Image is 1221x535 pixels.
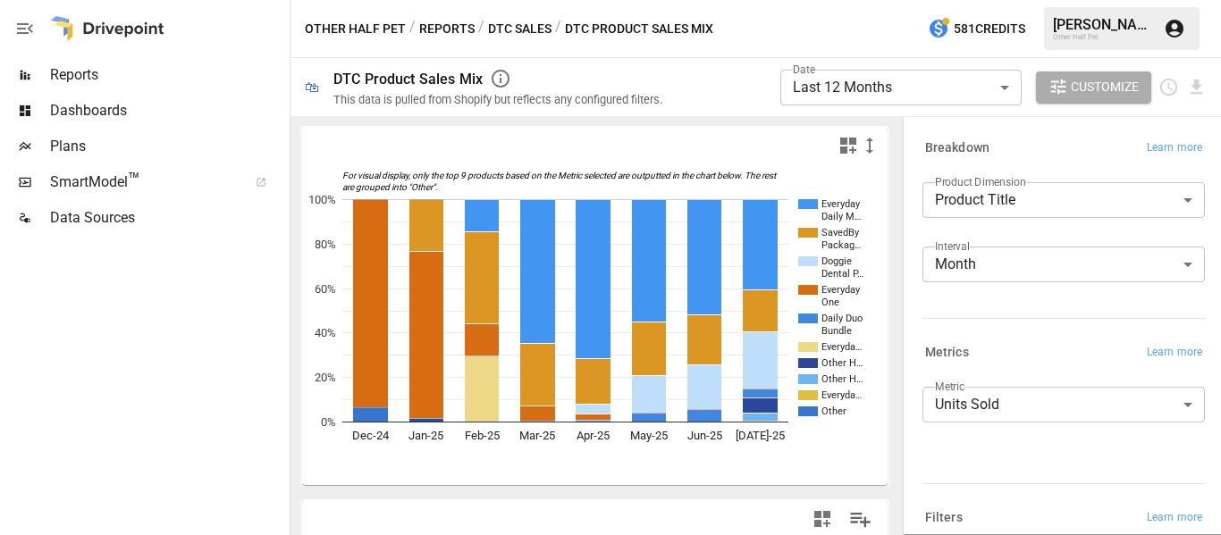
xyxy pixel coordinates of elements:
button: Customize [1036,71,1152,104]
div: / [478,18,484,40]
span: Dashboards [50,100,286,121]
text: Everyda… [821,389,862,401]
text: Dental P… [821,268,863,280]
span: Learn more [1147,344,1202,362]
text: For visual display, only the top 9 products based on the Metric selected are outputted in the cha... [342,171,778,181]
button: DTC Sales [488,18,552,40]
button: Reports [419,18,475,40]
div: Other Half Pet [1053,33,1153,41]
text: 60% [315,282,336,296]
text: May-25 [630,429,668,442]
span: Learn more [1147,139,1202,157]
text: Jan-25 [408,429,443,442]
text: Feb-25 [465,429,500,442]
div: Units Sold [922,387,1205,422]
text: [DATE]-25 [736,429,785,442]
text: 80% [315,238,336,251]
text: One [821,297,839,308]
button: Other Half Pet [305,18,406,40]
div: / [409,18,416,40]
text: Other H… [821,373,863,385]
div: 🛍 [305,79,319,96]
label: Product Dimension [935,174,1025,189]
text: 0% [321,415,336,429]
span: Learn more [1147,509,1202,527]
text: Apr-25 [577,429,610,442]
text: Mar-25 [519,429,555,442]
label: Date [793,62,815,77]
span: Plans [50,136,286,157]
div: DTC Product Sales Mix [333,71,483,88]
label: Interval [935,238,970,254]
text: 40% [315,326,336,339]
div: Month [922,247,1205,282]
span: Customize [1071,76,1139,98]
span: 581 Credits [954,18,1025,40]
div: Product Title [922,182,1205,218]
text: 100% [308,193,336,206]
text: Daily M… [821,211,861,222]
text: SavedBy [821,227,860,238]
span: SmartModel [50,171,236,193]
text: Doggie [821,255,852,267]
button: 581Credits [921,13,1032,46]
svg: A chart. [302,163,874,485]
div: [PERSON_NAME] [1053,16,1153,33]
text: 20% [315,371,336,384]
div: / [555,18,561,40]
text: Packag… [821,239,861,251]
span: Last 12 Months [793,79,892,96]
h6: Metrics [925,343,969,363]
span: ™ [128,169,140,191]
button: Schedule report [1158,77,1179,97]
span: Data Sources [50,207,286,229]
h6: Filters [925,508,963,528]
text: Jun-25 [687,429,722,442]
text: Dec-24 [352,429,390,442]
text: Daily Duo [821,313,863,324]
h6: Breakdown [925,138,989,158]
text: Everyday [821,198,861,210]
span: Reports [50,64,286,86]
button: Download report [1186,77,1207,97]
text: Other H… [821,357,863,369]
text: Everyda… [821,341,862,353]
text: Everyday [821,284,861,296]
text: Bundle [821,325,852,337]
label: Metric [935,379,964,394]
div: This data is pulled from Shopify but reflects any configured filters. [333,93,662,106]
text: Other [821,405,846,417]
